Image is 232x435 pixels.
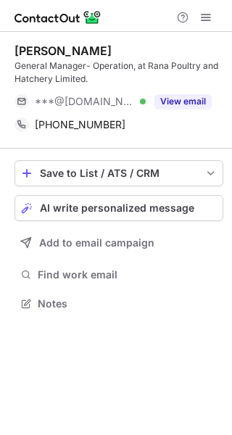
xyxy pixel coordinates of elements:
[14,294,223,314] button: Notes
[40,167,198,179] div: Save to List / ATS / CRM
[14,59,223,86] div: General Manager- Operation, at Rana Poultry and Hatchery Limited.
[14,43,112,58] div: [PERSON_NAME]
[14,195,223,221] button: AI write personalized message
[38,268,217,281] span: Find work email
[14,160,223,186] button: save-profile-one-click
[14,265,223,285] button: Find work email
[35,118,125,131] span: [PHONE_NUMBER]
[35,95,135,108] span: ***@[DOMAIN_NAME]
[39,237,154,249] span: Add to email campaign
[14,230,223,256] button: Add to email campaign
[14,9,101,26] img: ContactOut v5.3.10
[40,202,194,214] span: AI write personalized message
[38,297,217,310] span: Notes
[154,94,212,109] button: Reveal Button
